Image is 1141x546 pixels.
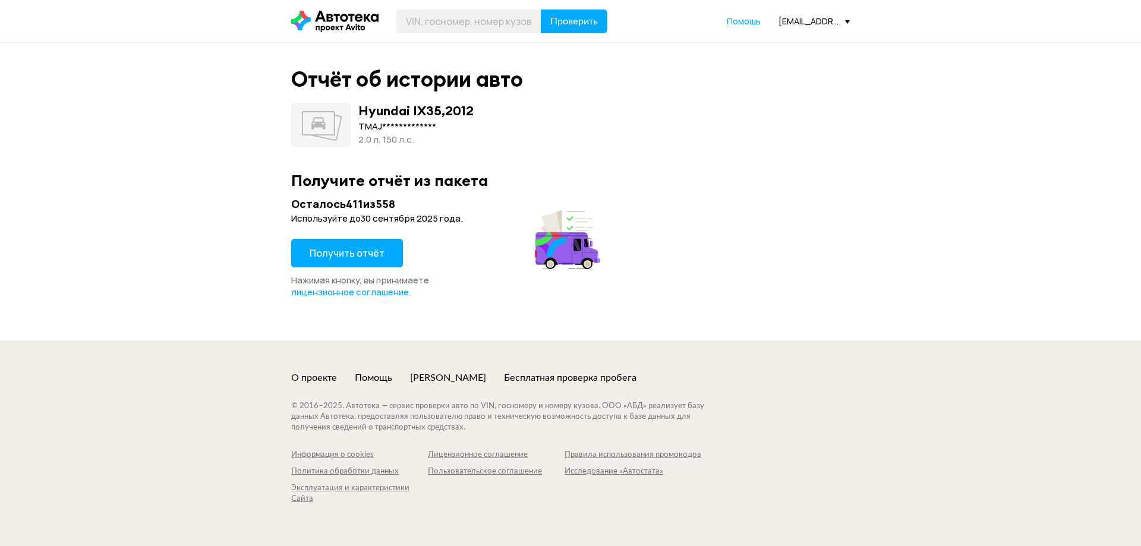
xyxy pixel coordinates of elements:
[291,67,523,92] div: Отчёт об истории авто
[541,10,607,33] button: Проверить
[778,15,850,27] div: [EMAIL_ADDRESS][DOMAIN_NAME]
[291,401,728,433] div: © 2016– 2025 . Автотека — сервис проверки авто по VIN, госномеру и номеру кузова. ООО «АБД» реали...
[504,371,636,384] a: Бесплатная проверка пробега
[565,450,701,460] a: Правила использования промокодов
[727,15,761,27] a: Помощь
[291,483,428,504] a: Эксплуатация и характеристики Сайта
[291,286,409,298] span: лицензионное соглашение
[291,171,850,190] div: Получите отчёт из пакета
[410,371,486,384] a: [PERSON_NAME]
[291,286,409,298] a: лицензионное соглашение
[396,10,541,33] input: VIN, госномер, номер кузова
[310,247,384,260] span: Получить отчёт
[291,371,337,384] a: О проекте
[565,466,701,477] a: Исследование «Автостата»
[291,213,604,225] div: Используйте до 30 сентября 2025 года .
[428,466,565,477] a: Пользовательское соглашение
[550,17,598,26] span: Проверить
[428,450,565,460] a: Лицензионное соглашение
[358,103,474,118] div: Hyundai IX35 , 2012
[291,197,604,212] div: Осталось 411 из 558
[358,133,474,146] div: 2.0 л, 150 л.c.
[291,450,428,460] a: Информация о cookies
[355,371,392,384] a: Помощь
[291,239,403,267] button: Получить отчёт
[291,466,428,477] a: Политика обработки данных
[291,274,429,298] span: Нажимая кнопку, вы принимаете .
